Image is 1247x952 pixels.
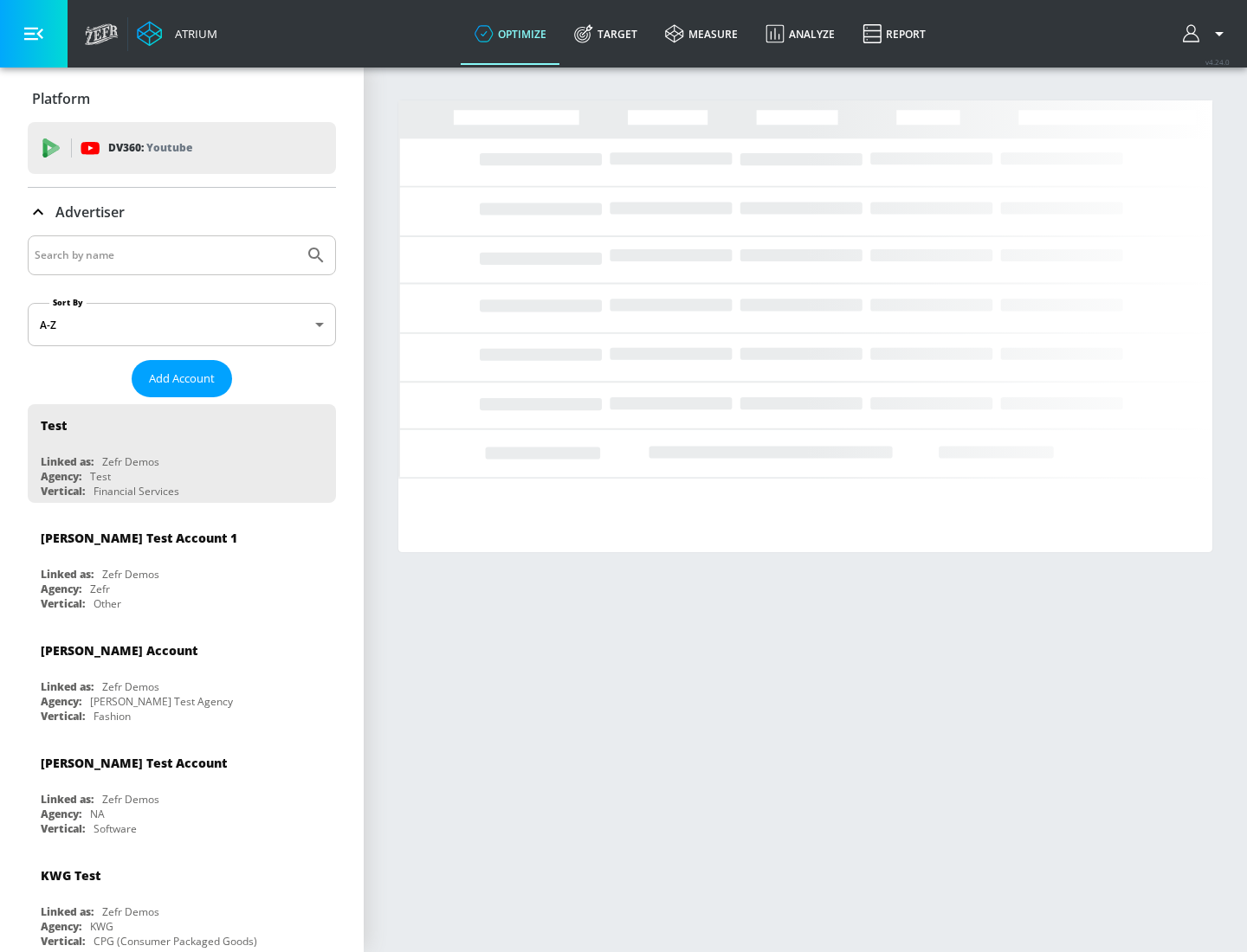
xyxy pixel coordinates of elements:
[90,919,113,934] div: KWG
[41,755,227,771] div: [PERSON_NAME] Test Account
[94,709,131,724] div: Fashion
[137,21,217,47] a: Atrium
[849,3,940,65] a: Report
[149,369,215,389] span: Add Account
[41,484,85,499] div: Vertical:
[41,454,94,469] div: Linked as:
[41,934,85,949] div: Vertical:
[32,89,90,108] p: Platform
[28,629,336,728] div: [PERSON_NAME] AccountLinked as:Zefr DemosAgency:[PERSON_NAME] Test AgencyVertical:Fashion
[28,742,336,840] div: [PERSON_NAME] Test AccountLinked as:Zefr DemosAgency:NAVertical:Software
[108,138,192,158] p: DV360:
[41,567,94,582] div: Linked as:
[41,530,237,546] div: [PERSON_NAME] Test Account 1
[28,404,336,503] div: TestLinked as:Zefr DemosAgency:TestVertical:Financial Services
[41,642,197,659] div: [PERSON_NAME] Account
[651,3,752,65] a: measure
[132,360,232,397] button: Add Account
[41,679,94,694] div: Linked as:
[102,904,159,919] div: Zefr Demos
[146,138,192,157] p: Youtube
[49,297,87,308] label: Sort By
[90,469,111,484] div: Test
[28,517,336,615] div: [PERSON_NAME] Test Account 1Linked as:Zefr DemosAgency:ZefrVertical:Other
[41,417,67,434] div: Test
[28,122,336,174] div: DV360: Youtube
[752,3,849,65] a: Analyze
[41,582,81,596] div: Agency:
[41,821,85,836] div: Vertical:
[102,679,159,694] div: Zefr Demos
[41,904,94,919] div: Linked as:
[41,919,81,934] div: Agency:
[35,244,297,267] input: Search by name
[94,821,137,836] div: Software
[560,3,651,65] a: Target
[102,792,159,807] div: Zefr Demos
[28,74,336,123] div: Platform
[28,188,336,236] div: Advertiser
[168,26,217,42] div: Atrium
[102,567,159,582] div: Zefr Demos
[41,469,81,484] div: Agency:
[41,807,81,821] div: Agency:
[41,596,85,611] div: Vertical:
[41,694,81,709] div: Agency:
[90,694,233,709] div: [PERSON_NAME] Test Agency
[41,709,85,724] div: Vertical:
[94,484,179,499] div: Financial Services
[94,934,257,949] div: CPG (Consumer Packaged Goods)
[1205,57,1230,67] span: v 4.24.0
[28,303,336,346] div: A-Z
[102,454,159,469] div: Zefr Demos
[41,867,100,884] div: KWG Test
[90,807,105,821] div: NA
[41,792,94,807] div: Linked as:
[94,596,121,611] div: Other
[55,203,125,222] p: Advertiser
[90,582,110,596] div: Zefr
[461,3,560,65] a: optimize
